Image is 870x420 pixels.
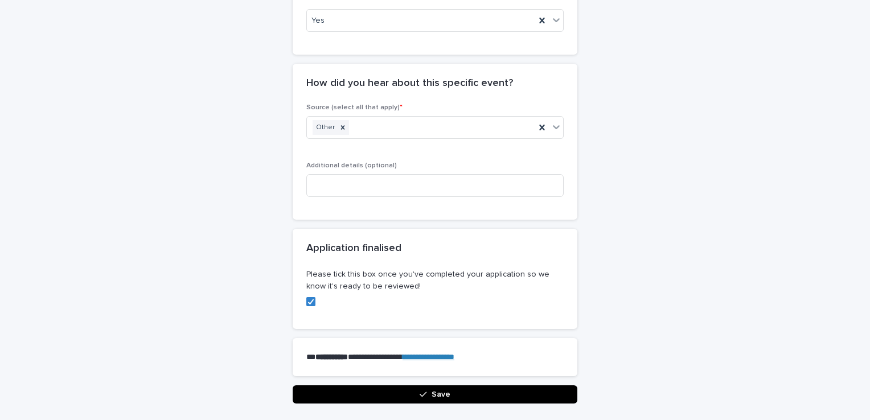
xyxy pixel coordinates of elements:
[306,242,401,255] h2: Application finalised
[306,104,403,111] span: Source (select all that apply)
[306,162,397,169] span: Additional details (optional)
[306,269,564,293] p: Please tick this box once you've completed your application so we know it's ready to be reviewed!
[293,385,577,403] button: Save
[306,77,513,90] h2: How did you hear about this specific event?
[432,390,450,398] span: Save
[311,15,325,27] span: Yes
[313,120,336,135] div: Other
